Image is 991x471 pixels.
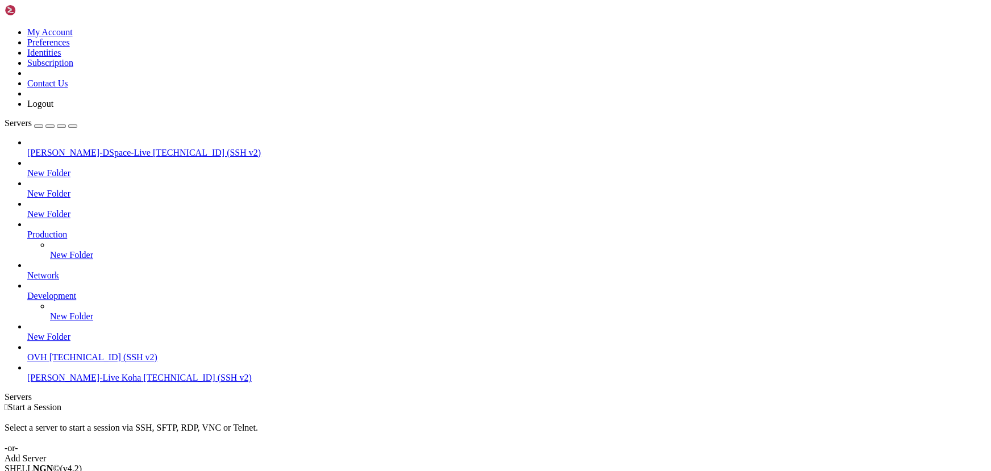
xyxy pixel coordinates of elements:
a: Logout [27,99,53,109]
span: Start a Session [8,402,61,412]
a: Production [27,230,986,240]
span: New Folder [27,189,70,198]
a: [PERSON_NAME]-DSpace-Live [TECHNICAL_ID] (SSH v2) [27,148,986,158]
a: New Folder [27,189,986,199]
span: New Folder [27,168,70,178]
a: New Folder [27,168,986,178]
span: [PERSON_NAME]-DSpace-Live [27,148,151,157]
span: OVH [27,352,47,362]
a: New Folder [50,311,986,322]
a: Identities [27,48,61,57]
span: [TECHNICAL_ID] (SSH v2) [49,352,157,362]
a: Subscription [27,58,73,68]
span:  [5,402,8,412]
span: New Folder [50,250,93,260]
a: Development [27,291,986,301]
div: Select a server to start a session via SSH, SFTP, RDP, VNC or Telnet. -or- [5,412,986,453]
img: Shellngn [5,5,70,16]
a: New Folder [50,250,986,260]
a: [PERSON_NAME]-Live Koha [TECHNICAL_ID] (SSH v2) [27,373,986,383]
span: Development [27,291,76,301]
li: OVH [TECHNICAL_ID] (SSH v2) [27,342,986,362]
a: Contact Us [27,78,68,88]
span: Production [27,230,67,239]
li: Network [27,260,986,281]
div: Servers [5,392,986,402]
span: New Folder [27,209,70,219]
div: Add Server [5,453,986,464]
li: New Folder [27,199,986,219]
a: Servers [5,118,77,128]
a: My Account [27,27,73,37]
li: New Folder [27,158,986,178]
span: [TECHNICAL_ID] (SSH v2) [153,148,261,157]
span: New Folder [27,332,70,341]
span: [TECHNICAL_ID] (SSH v2) [143,373,251,382]
li: New Folder [50,240,986,260]
li: Production [27,219,986,260]
li: Development [27,281,986,322]
a: Network [27,270,986,281]
a: OVH [TECHNICAL_ID] (SSH v2) [27,352,986,362]
a: Preferences [27,37,70,47]
li: New Folder [27,322,986,342]
li: New Folder [27,178,986,199]
span: [PERSON_NAME]-Live Koha [27,373,141,382]
a: New Folder [27,332,986,342]
li: [PERSON_NAME]-DSpace-Live [TECHNICAL_ID] (SSH v2) [27,137,986,158]
span: New Folder [50,311,93,321]
a: New Folder [27,209,986,219]
li: New Folder [50,301,986,322]
li: [PERSON_NAME]-Live Koha [TECHNICAL_ID] (SSH v2) [27,362,986,383]
span: Network [27,270,59,280]
span: Servers [5,118,32,128]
